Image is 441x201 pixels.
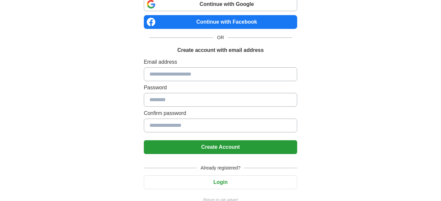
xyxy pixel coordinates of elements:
label: Confirm password [144,109,297,117]
span: Already registered? [197,165,244,171]
h1: Create account with email address [177,46,264,54]
label: Email address [144,58,297,66]
label: Password [144,84,297,92]
a: Login [144,179,297,185]
button: Login [144,175,297,189]
button: Create Account [144,140,297,154]
span: OR [213,34,228,41]
a: Continue with Facebook [144,15,297,29]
